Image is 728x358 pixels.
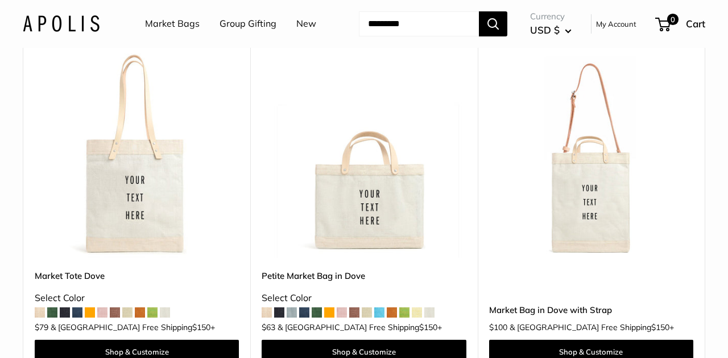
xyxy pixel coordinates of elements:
[489,322,507,332] span: $100
[686,18,705,30] span: Cart
[359,11,479,36] input: Search...
[51,323,215,331] span: & [GEOGRAPHIC_DATA] Free Shipping +
[278,323,442,331] span: & [GEOGRAPHIC_DATA] Free Shipping +
[667,14,679,25] span: 0
[35,54,239,258] img: Market Tote Dove
[35,269,239,282] a: Market Tote Dove
[596,17,636,31] a: My Account
[220,15,276,32] a: Group Gifting
[23,15,100,32] img: Apolis
[510,323,674,331] span: & [GEOGRAPHIC_DATA] Free Shipping +
[35,322,48,332] span: $79
[262,290,466,307] div: Select Color
[35,54,239,258] a: Market Tote DoveMarket Tote Dove
[651,322,669,332] span: $150
[489,54,693,258] img: Market Bag in Dove with Strap
[489,54,693,258] a: Market Bag in Dove with StrapMarket Bag in Dove with Strap
[530,9,572,24] span: Currency
[419,322,437,332] span: $150
[262,322,275,332] span: $63
[530,24,560,36] span: USD $
[262,54,466,258] a: Petite Market Bag in DovePetite Market Bag in Dove
[262,269,466,282] a: Petite Market Bag in Dove
[262,54,466,258] img: Petite Market Bag in Dove
[145,15,200,32] a: Market Bags
[35,290,239,307] div: Select Color
[530,21,572,39] button: USD $
[656,15,705,33] a: 0 Cart
[489,303,693,316] a: Market Bag in Dove with Strap
[296,15,316,32] a: New
[192,322,210,332] span: $150
[479,11,507,36] button: Search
